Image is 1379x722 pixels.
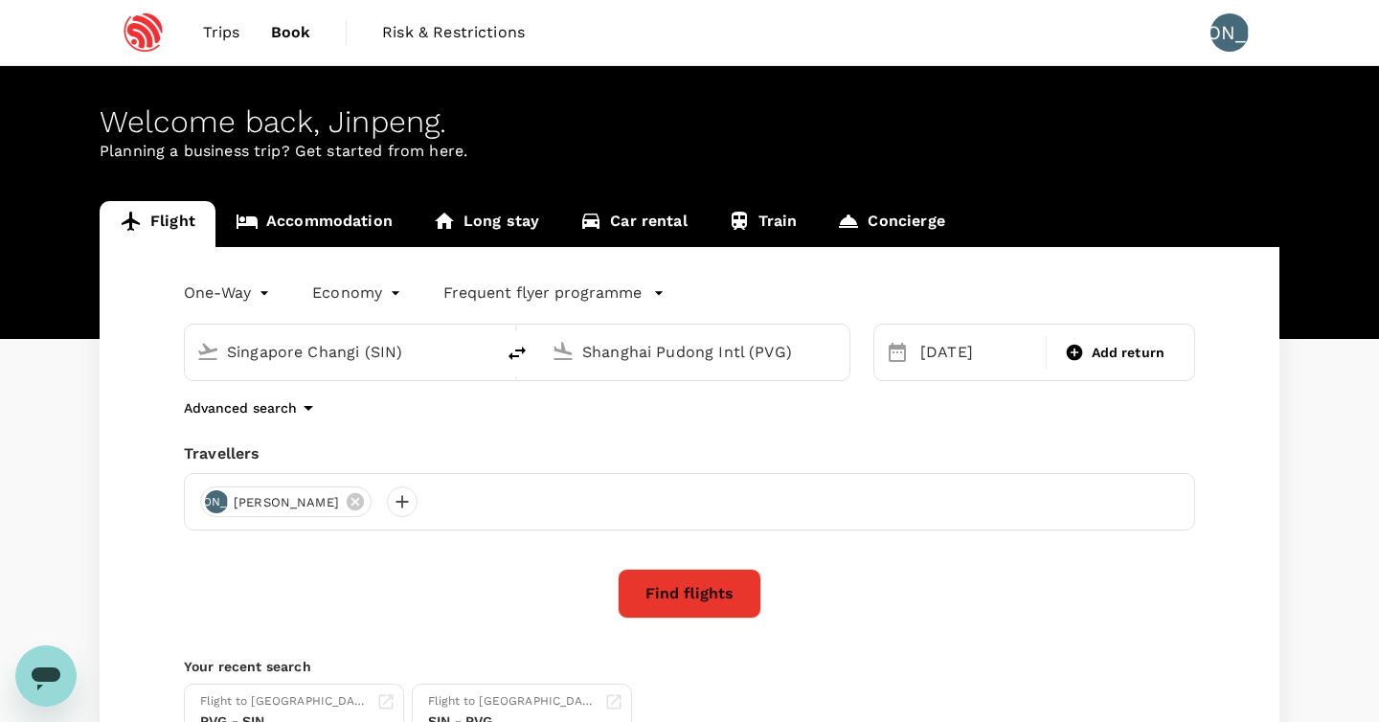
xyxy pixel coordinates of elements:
[203,21,240,44] span: Trips
[227,337,454,367] input: Depart from
[100,104,1279,140] div: Welcome back , Jinpeng .
[184,657,1195,676] p: Your recent search
[836,350,840,353] button: Open
[215,201,413,247] a: Accommodation
[200,486,372,517] div: [PERSON_NAME][PERSON_NAME]
[494,330,540,376] button: delete
[708,201,818,247] a: Train
[559,201,708,247] a: Car rental
[100,140,1279,163] p: Planning a business trip? Get started from here.
[205,490,228,513] div: [PERSON_NAME]
[184,398,297,417] p: Advanced search
[184,396,320,419] button: Advanced search
[100,11,188,54] img: Espressif Systems Singapore Pte Ltd
[481,350,485,353] button: Open
[618,569,761,619] button: Find flights
[443,282,642,305] p: Frequent flyer programme
[1210,13,1249,52] div: [PERSON_NAME]
[913,333,1042,372] div: [DATE]
[817,201,964,247] a: Concierge
[312,278,405,308] div: Economy
[200,692,369,711] div: Flight to [GEOGRAPHIC_DATA]
[222,493,350,512] span: [PERSON_NAME]
[1092,343,1165,363] span: Add return
[15,645,77,707] iframe: 启动消息传送窗口的按钮
[184,442,1195,465] div: Travellers
[382,21,525,44] span: Risk & Restrictions
[428,692,597,711] div: Flight to [GEOGRAPHIC_DATA]
[271,21,311,44] span: Book
[100,201,215,247] a: Flight
[184,278,274,308] div: One-Way
[413,201,559,247] a: Long stay
[582,337,809,367] input: Going to
[443,282,665,305] button: Frequent flyer programme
